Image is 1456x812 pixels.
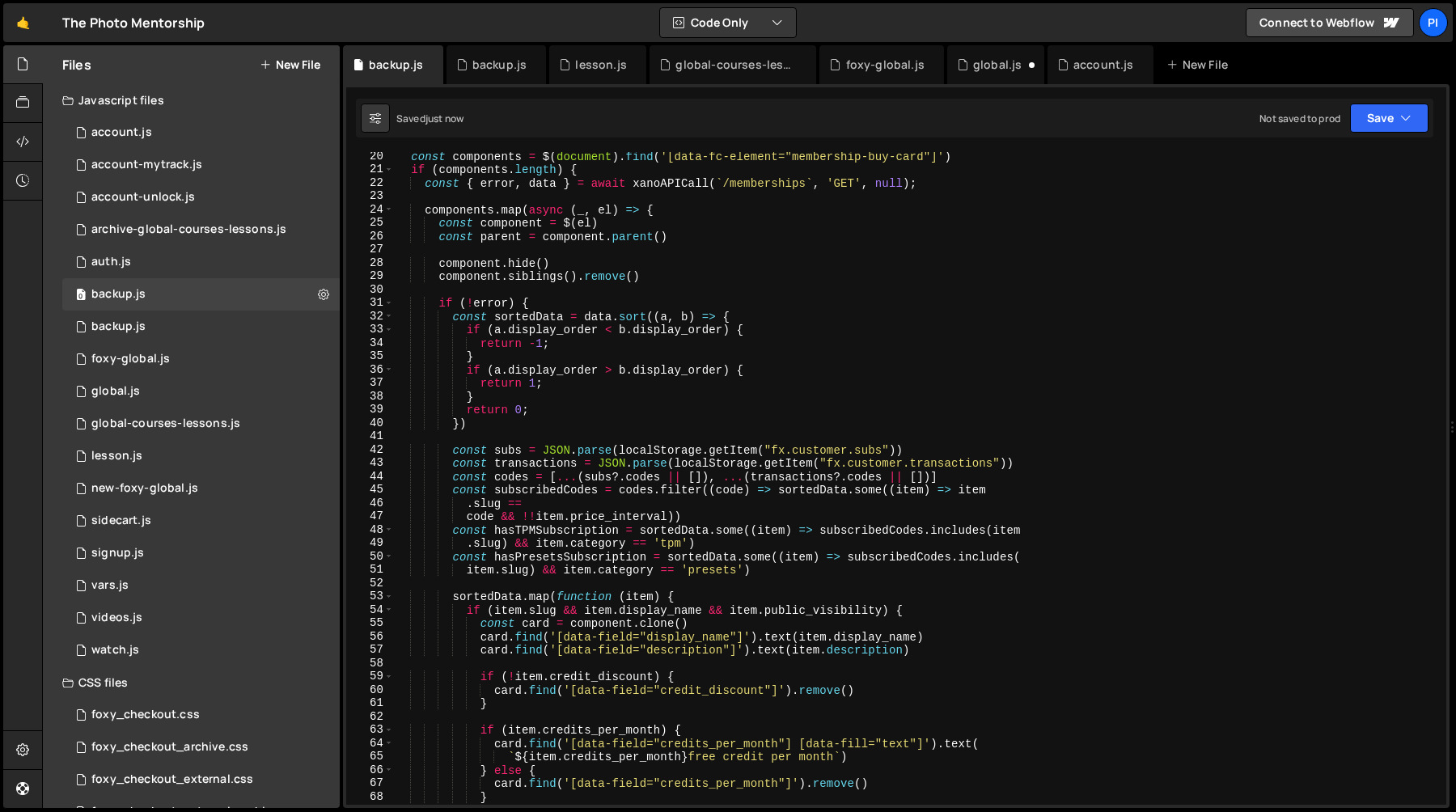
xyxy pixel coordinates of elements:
[346,710,394,724] div: 62
[346,763,394,777] div: 66
[62,56,91,74] h2: Files
[472,57,527,73] div: backup.js
[575,57,626,73] div: lesson.js
[62,181,340,214] div: 13533/41206.js
[346,376,394,390] div: 37
[62,278,340,311] div: 13533/45031.js
[346,403,394,417] div: 39
[346,630,394,644] div: 56
[346,189,394,203] div: 23
[91,255,131,269] div: auth.js
[91,546,144,560] div: signup.js
[346,163,394,176] div: 21
[62,408,340,440] div: 13533/35292.js
[62,311,340,343] div: 13533/45030.js
[62,634,340,666] div: 13533/38527.js
[62,505,340,537] div: 13533/43446.js
[91,740,248,755] div: foxy_checkout_archive.css
[346,429,394,443] div: 41
[346,776,394,790] div: 67
[660,8,796,37] button: Code Only
[346,750,394,763] div: 65
[346,243,394,256] div: 27
[62,116,340,149] div: 13533/34220.js
[62,214,340,246] div: 13533/43968.js
[43,666,340,699] div: CSS files
[846,57,925,73] div: foxy-global.js
[346,296,394,310] div: 31
[346,363,394,377] div: 36
[346,577,394,590] div: 52
[346,323,394,336] div: 33
[1259,112,1340,125] div: Not saved to prod
[396,112,463,125] div: Saved
[91,449,142,463] div: lesson.js
[1073,57,1134,73] div: account.js
[675,57,797,73] div: global-courses-lessons.js
[91,190,195,205] div: account-unlock.js
[91,352,170,366] div: foxy-global.js
[91,287,146,302] div: backup.js
[91,158,202,172] div: account-mytrack.js
[91,643,139,658] div: watch.js
[62,343,340,375] div: 13533/34219.js
[346,737,394,751] div: 64
[62,569,340,602] div: 13533/38978.js
[346,657,394,670] div: 58
[62,246,340,278] div: 13533/34034.js
[346,443,394,457] div: 42
[1419,8,1448,37] a: Pi
[346,603,394,617] div: 54
[346,256,394,270] div: 28
[973,57,1022,73] div: global.js
[43,84,340,116] div: Javascript files
[91,384,140,399] div: global.js
[346,497,394,510] div: 46
[91,417,240,431] div: global-courses-lessons.js
[346,523,394,537] div: 48
[62,13,205,32] div: The Photo Mentorship
[346,563,394,577] div: 51
[91,125,152,140] div: account.js
[260,58,320,71] button: New File
[346,336,394,350] div: 34
[91,578,129,593] div: vars.js
[346,683,394,697] div: 60
[62,375,340,408] div: 13533/39483.js
[62,537,340,569] div: 13533/35364.js
[62,731,340,763] div: 13533/44030.css
[346,269,394,283] div: 29
[346,216,394,230] div: 25
[62,440,340,472] div: 13533/35472.js
[346,670,394,683] div: 59
[1350,104,1428,133] button: Save
[91,772,253,787] div: foxy_checkout_external.css
[62,602,340,634] div: 13533/42246.js
[346,590,394,603] div: 53
[346,390,394,404] div: 38
[3,3,43,42] a: 🤙
[91,481,198,496] div: new-foxy-global.js
[346,203,394,217] div: 24
[62,699,340,731] div: 13533/38507.css
[346,510,394,523] div: 47
[346,349,394,363] div: 35
[62,149,340,181] div: 13533/38628.js
[346,790,394,804] div: 68
[91,514,151,528] div: sidecart.js
[1246,8,1414,37] a: Connect to Webflow
[425,112,463,125] div: just now
[346,696,394,710] div: 61
[91,611,142,625] div: videos.js
[346,616,394,630] div: 55
[346,536,394,550] div: 49
[346,176,394,190] div: 22
[346,150,394,163] div: 20
[91,222,286,237] div: archive-global-courses-lessons.js
[346,230,394,243] div: 26
[346,643,394,657] div: 57
[91,708,200,722] div: foxy_checkout.css
[76,290,86,302] span: 0
[91,319,146,334] div: backup.js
